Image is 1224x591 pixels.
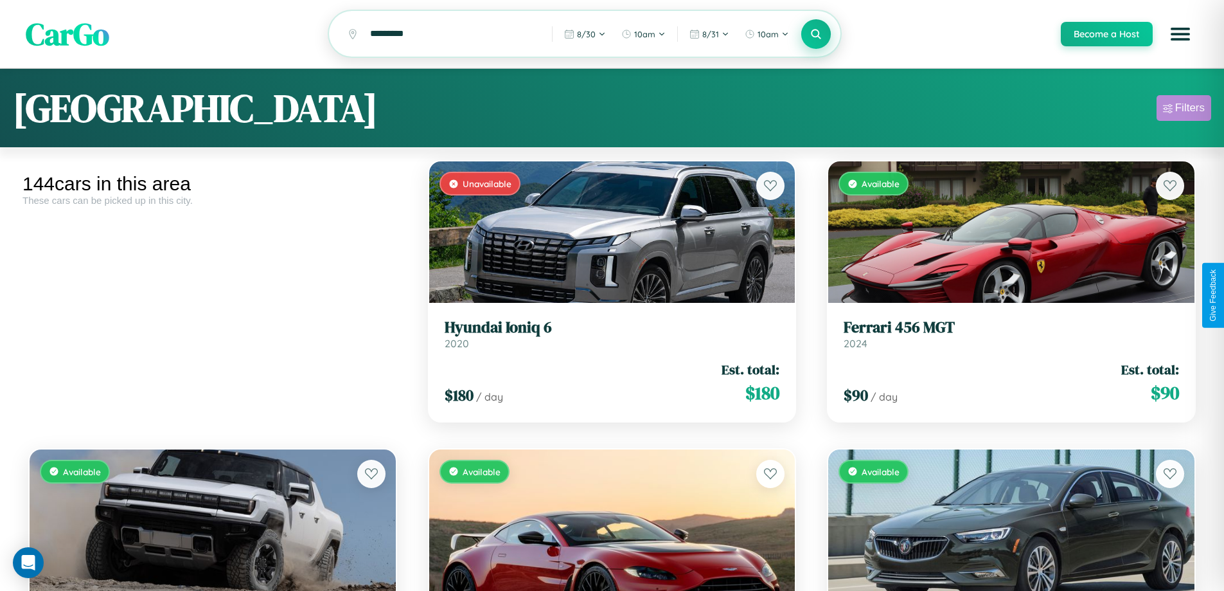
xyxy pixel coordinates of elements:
[738,24,795,44] button: 10am
[1151,380,1179,406] span: $ 90
[745,380,779,406] span: $ 180
[476,390,503,403] span: / day
[445,318,780,337] h3: Hyundai Ioniq 6
[1157,95,1211,121] button: Filters
[26,13,109,55] span: CarGo
[1175,102,1205,114] div: Filters
[463,466,501,477] span: Available
[463,178,511,189] span: Unavailable
[13,82,378,134] h1: [GEOGRAPHIC_DATA]
[702,29,719,39] span: 8 / 31
[558,24,612,44] button: 8/30
[871,390,898,403] span: / day
[862,178,900,189] span: Available
[445,385,474,406] span: $ 180
[844,318,1179,337] h3: Ferrari 456 MGT
[445,318,780,350] a: Hyundai Ioniq 62020
[13,547,44,578] div: Open Intercom Messenger
[844,318,1179,350] a: Ferrari 456 MGT2024
[722,360,779,379] span: Est. total:
[63,466,101,477] span: Available
[1209,269,1218,322] div: Give Feedback
[844,337,867,350] span: 2024
[758,29,779,39] span: 10am
[844,385,868,406] span: $ 90
[683,24,736,44] button: 8/31
[445,337,469,350] span: 2020
[1061,22,1153,46] button: Become a Host
[862,466,900,477] span: Available
[615,24,672,44] button: 10am
[22,195,403,206] div: These cars can be picked up in this city.
[577,29,596,39] span: 8 / 30
[634,29,655,39] span: 10am
[1121,360,1179,379] span: Est. total:
[1162,16,1198,52] button: Open menu
[22,173,403,195] div: 144 cars in this area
